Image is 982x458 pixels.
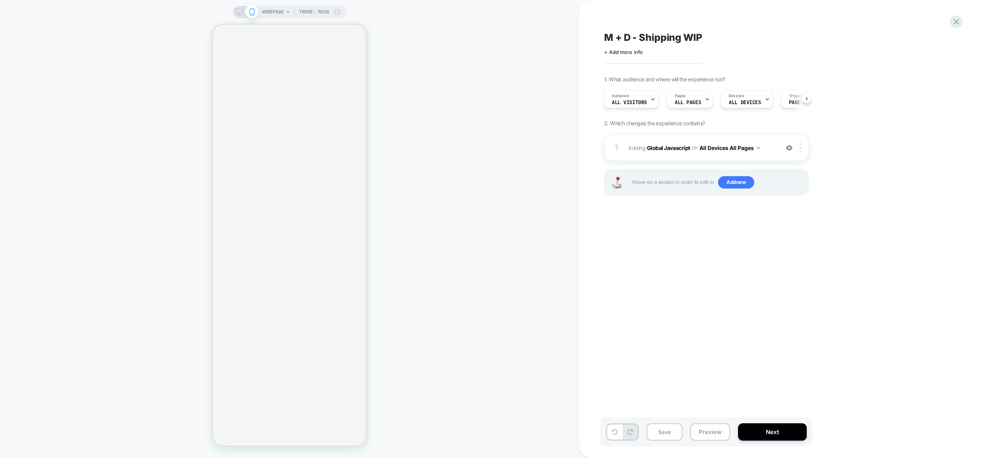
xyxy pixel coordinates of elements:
[612,93,629,99] span: Audience
[800,143,801,152] img: close
[675,93,686,99] span: Pages
[647,423,682,441] button: Save
[613,140,620,155] div: 1
[786,145,792,151] img: crossed eye
[628,142,775,153] span: Adding
[632,176,804,189] span: Hover on a section in order to edit or
[729,93,744,99] span: Devices
[604,76,725,83] span: 1. What audience and where will the experience run?
[262,6,284,18] span: HOMEPAGE
[699,142,760,153] button: All Devices All Pages
[612,100,647,105] span: All Visitors
[604,49,643,55] span: + Add more info
[604,32,702,43] span: M + D - Shipping WIP
[299,6,329,18] span: Theme: MAIN
[609,177,624,189] img: Joystick
[604,120,705,126] span: 2. Which changes the experience contains?
[691,143,697,152] span: on
[675,100,701,105] span: ALL PAGES
[738,423,807,441] button: Next
[789,100,815,105] span: Page Load
[647,144,690,151] b: Global Javascript
[690,423,730,441] button: Preview
[718,176,754,189] span: Add new
[729,100,761,105] span: ALL DEVICES
[789,93,804,99] span: Trigger
[757,147,760,149] img: down arrow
